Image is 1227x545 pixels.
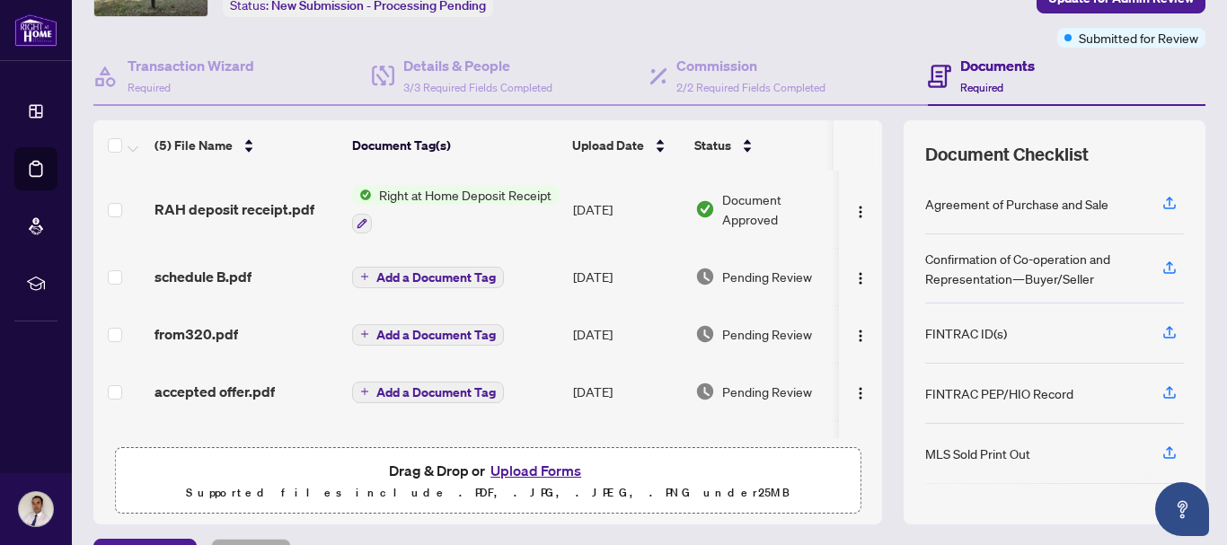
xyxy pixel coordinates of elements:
td: [DATE] [566,248,688,305]
span: Required [960,81,1003,94]
span: plus [360,387,369,396]
span: Document Checklist [925,142,1089,167]
span: RAH deposit receipt.pdf [154,198,314,220]
span: Pending Review [722,324,812,344]
div: FINTRAC ID(s) [925,323,1007,343]
span: Document Approved [722,435,834,474]
span: Submitted for Review [1079,28,1198,48]
button: Add a Document Tag [352,322,504,346]
button: Add a Document Tag [352,380,504,403]
img: Profile Icon [19,492,53,526]
th: (5) File Name [147,120,345,171]
span: Required [128,81,171,94]
div: Confirmation of Co-operation and Representation—Buyer/Seller [925,249,1141,288]
span: Document Approved [722,189,834,229]
th: Upload Date [565,120,687,171]
button: Status IconRight at Home Deposit Receipt [352,185,559,233]
img: Logo [853,386,868,400]
span: plus [360,272,369,281]
span: schedule B.pdf [154,266,252,287]
span: Add a Document Tag [376,329,496,341]
div: MLS Sold Print Out [925,444,1030,463]
td: [DATE] [566,363,688,420]
span: Right at Home Deposit Receipt [372,185,559,205]
button: Logo [846,262,875,291]
span: Drag & Drop or [389,459,587,482]
button: Add a Document Tag [352,267,504,288]
th: Status [687,120,840,171]
td: [DATE] [566,420,688,488]
span: Add a Document Tag [376,386,496,399]
span: accepted offer.pdf [154,381,275,402]
button: Add a Document Tag [352,382,504,403]
span: Pending Review [722,382,812,401]
img: Document Status [695,382,715,401]
h4: Commission [676,55,825,76]
p: Supported files include .PDF, .JPG, .JPEG, .PNG under 25 MB [127,482,849,504]
th: Document Tag(s) [345,120,565,171]
h4: Transaction Wizard [128,55,254,76]
button: Logo [846,377,875,406]
img: logo [14,13,57,47]
button: Upload Forms [485,459,587,482]
img: Document Status [695,267,715,286]
h4: Details & People [403,55,552,76]
span: Status [694,136,731,155]
img: Logo [853,329,868,343]
span: from320.pdf [154,323,238,345]
span: Upload Date [572,136,644,155]
button: Add a Document Tag [352,324,504,346]
td: [DATE] [566,171,688,248]
img: Status Icon [352,185,372,205]
img: Document Status [695,324,715,344]
h4: Documents [960,55,1035,76]
div: Agreement of Purchase and Sale [925,194,1108,214]
span: plus [360,330,369,338]
button: Add a Document Tag [352,265,504,288]
span: 3/3 Required Fields Completed [403,81,552,94]
span: Add a Document Tag [376,271,496,284]
span: Pending Review [722,267,812,286]
span: Drag & Drop orUpload FormsSupported files include .PDF, .JPG, .JPEG, .PNG under25MB [116,448,860,514]
button: Logo [846,195,875,224]
button: Logo [846,320,875,348]
img: Logo [853,271,868,286]
span: (5) File Name [154,136,233,155]
span: 2/2 Required Fields Completed [676,81,825,94]
div: FINTRAC PEP/HIO Record [925,383,1073,403]
img: Document Status [695,199,715,219]
td: [DATE] [566,305,688,363]
img: Logo [853,205,868,219]
button: Open asap [1155,482,1209,536]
